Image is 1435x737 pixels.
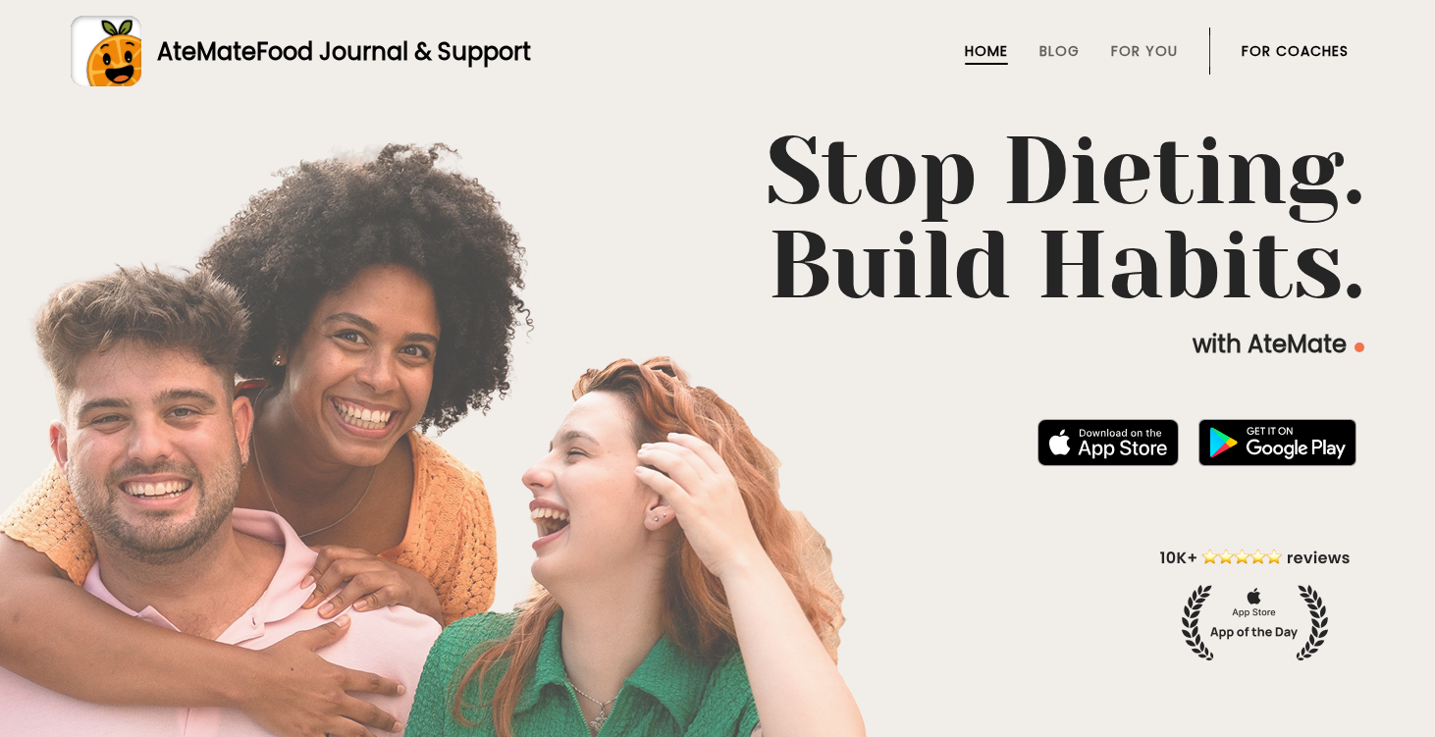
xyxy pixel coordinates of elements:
a: Blog [1039,43,1080,59]
a: For You [1111,43,1178,59]
img: badge-download-google.png [1198,419,1356,466]
h1: Stop Dieting. Build Habits. [71,125,1364,313]
span: Food Journal & Support [256,35,531,68]
a: AteMateFood Journal & Support [71,16,1364,86]
p: with AteMate [71,329,1364,360]
div: AteMate [141,34,531,69]
a: For Coaches [1242,43,1349,59]
img: home-hero-appoftheday.png [1145,546,1364,660]
img: badge-download-apple.svg [1037,419,1179,466]
a: Home [965,43,1008,59]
